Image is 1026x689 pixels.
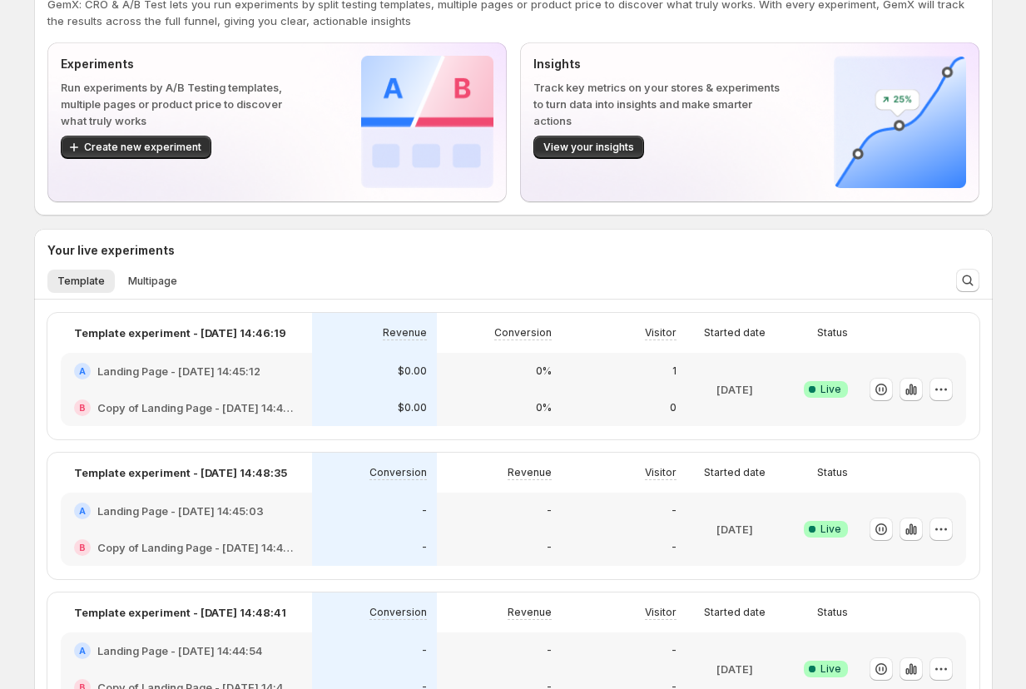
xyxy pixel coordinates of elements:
[74,604,286,621] p: Template experiment - [DATE] 14:48:41
[536,401,552,414] p: 0%
[398,401,427,414] p: $0.00
[494,326,552,340] p: Conversion
[97,363,260,379] h2: Landing Page - [DATE] 14:45:12
[716,661,753,677] p: [DATE]
[57,275,105,288] span: Template
[820,383,841,396] span: Live
[536,364,552,378] p: 0%
[533,56,781,72] p: Insights
[61,79,308,129] p: Run experiments by A/B Testing templates, multiple pages or product price to discover what truly ...
[704,326,766,340] p: Started date
[716,521,753,538] p: [DATE]
[670,401,677,414] p: 0
[47,242,175,259] h3: Your live experiments
[508,466,552,479] p: Revenue
[74,325,286,341] p: Template experiment - [DATE] 14:46:19
[672,364,677,378] p: 1
[369,606,427,619] p: Conversion
[645,606,677,619] p: Visitor
[820,523,841,536] span: Live
[817,326,848,340] p: Status
[817,606,848,619] p: Status
[547,504,552,518] p: -
[61,56,308,72] p: Experiments
[97,539,299,556] h2: Copy of Landing Page - [DATE] 14:45:03
[398,364,427,378] p: $0.00
[956,269,979,292] button: Search and filter results
[533,136,644,159] button: View your insights
[716,381,753,398] p: [DATE]
[672,644,677,657] p: -
[704,606,766,619] p: Started date
[128,275,177,288] span: Multipage
[61,136,211,159] button: Create new experiment
[422,541,427,554] p: -
[369,466,427,479] p: Conversion
[422,504,427,518] p: -
[74,464,287,481] p: Template experiment - [DATE] 14:48:35
[834,56,966,188] img: Insights
[422,644,427,657] p: -
[97,399,299,416] h2: Copy of Landing Page - [DATE] 14:45:12
[383,326,427,340] p: Revenue
[704,466,766,479] p: Started date
[79,403,86,413] h2: B
[672,504,677,518] p: -
[79,506,86,516] h2: A
[533,79,781,129] p: Track key metrics on your stores & experiments to turn data into insights and make smarter actions
[97,642,262,659] h2: Landing Page - [DATE] 14:44:54
[543,141,634,154] span: View your insights
[79,646,86,656] h2: A
[547,541,552,554] p: -
[508,606,552,619] p: Revenue
[79,366,86,376] h2: A
[547,644,552,657] p: -
[79,543,86,553] h2: B
[672,541,677,554] p: -
[361,56,493,188] img: Experiments
[820,662,841,676] span: Live
[97,503,264,519] h2: Landing Page - [DATE] 14:45:03
[84,141,201,154] span: Create new experiment
[817,466,848,479] p: Status
[645,326,677,340] p: Visitor
[645,466,677,479] p: Visitor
